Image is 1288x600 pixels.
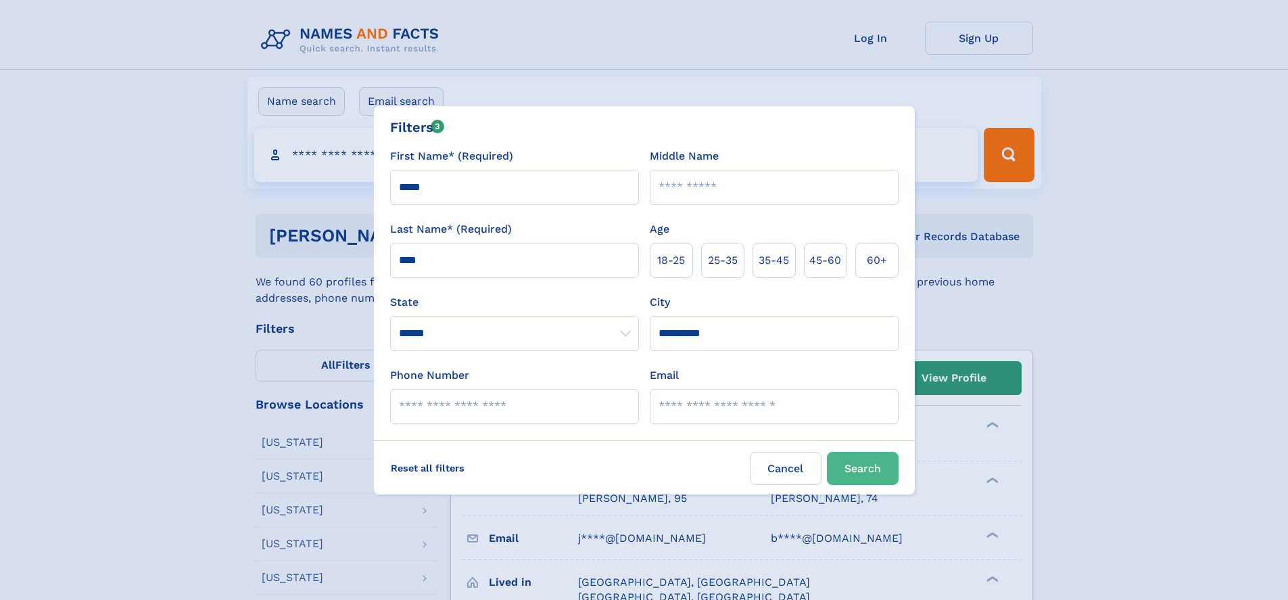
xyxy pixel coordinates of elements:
[650,294,670,310] label: City
[867,252,887,269] span: 60+
[708,252,738,269] span: 25‑35
[390,221,512,237] label: Last Name* (Required)
[382,452,473,484] label: Reset all filters
[827,452,899,485] button: Search
[750,452,821,485] label: Cancel
[650,367,679,384] label: Email
[759,252,789,269] span: 35‑45
[390,294,639,310] label: State
[650,221,669,237] label: Age
[650,148,719,164] label: Middle Name
[390,117,445,137] div: Filters
[657,252,685,269] span: 18‑25
[390,148,513,164] label: First Name* (Required)
[809,252,841,269] span: 45‑60
[390,367,469,384] label: Phone Number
